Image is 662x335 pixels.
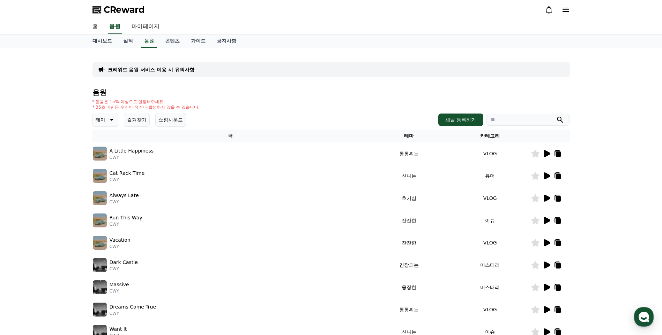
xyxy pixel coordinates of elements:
img: music [93,236,107,250]
button: 테마 [92,113,118,127]
a: 실적 [118,34,139,48]
p: CWY [110,155,154,160]
span: CReward [104,4,145,15]
td: 호기심 [368,187,449,209]
button: 채널 등록하기 [438,114,483,126]
p: CWY [110,311,156,316]
td: VLOG [449,232,531,254]
a: 대화 [46,221,90,238]
a: 음원 [108,20,122,34]
button: 즐겨찾기 [124,113,150,127]
span: 설정 [108,231,116,237]
img: music [93,213,107,227]
td: 이슈 [449,209,531,232]
a: 홈 [2,221,46,238]
p: Dark Castle [110,259,138,266]
img: music [93,147,107,161]
span: 홈 [22,231,26,237]
td: 유머 [449,165,531,187]
td: VLOG [449,187,531,209]
a: 크리워드 음원 서비스 이용 시 유의사항 [108,66,194,73]
img: music [93,258,107,272]
p: Vacation [110,236,131,244]
p: CWY [110,177,145,182]
td: 웅장한 [368,276,449,298]
a: 마이페이지 [126,20,165,34]
p: * 볼륨은 15% 이상으로 설정해주세요. [92,99,200,104]
a: CReward [92,4,145,15]
a: 홈 [87,20,104,34]
p: Run This Way [110,214,142,221]
a: 대시보드 [87,34,118,48]
a: 공지사항 [211,34,242,48]
td: 미스터리 [449,254,531,276]
p: Dreams Come True [110,303,156,311]
td: 잔잔한 [368,209,449,232]
td: 신나는 [368,165,449,187]
td: 통통튀는 [368,298,449,321]
p: CWY [110,288,129,294]
th: 테마 [368,130,449,142]
span: 대화 [64,232,72,237]
p: 테마 [96,115,105,125]
p: CWY [110,199,139,205]
p: CWY [110,221,142,227]
img: music [93,280,107,294]
p: Want It [110,326,127,333]
h4: 음원 [92,88,570,96]
td: VLOG [449,298,531,321]
p: CWY [110,266,138,272]
p: A Little Happiness [110,147,154,155]
p: CWY [110,244,131,249]
td: 긴장되는 [368,254,449,276]
th: 카테고리 [449,130,531,142]
button: 쇼핑사운드 [155,113,186,127]
img: music [93,191,107,205]
td: 잔잔한 [368,232,449,254]
td: VLOG [449,142,531,165]
p: Cat Rack Time [110,170,145,177]
a: 음원 [141,34,157,48]
th: 곡 [92,130,369,142]
a: 가이드 [185,34,211,48]
p: Massive [110,281,129,288]
img: music [93,169,107,183]
td: 통통튀는 [368,142,449,165]
img: music [93,303,107,317]
td: 미스터리 [449,276,531,298]
a: 콘텐츠 [159,34,185,48]
p: * 35초 미만은 수익이 적거나 발생하지 않을 수 있습니다. [92,104,200,110]
p: Always Late [110,192,139,199]
a: 설정 [90,221,134,238]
